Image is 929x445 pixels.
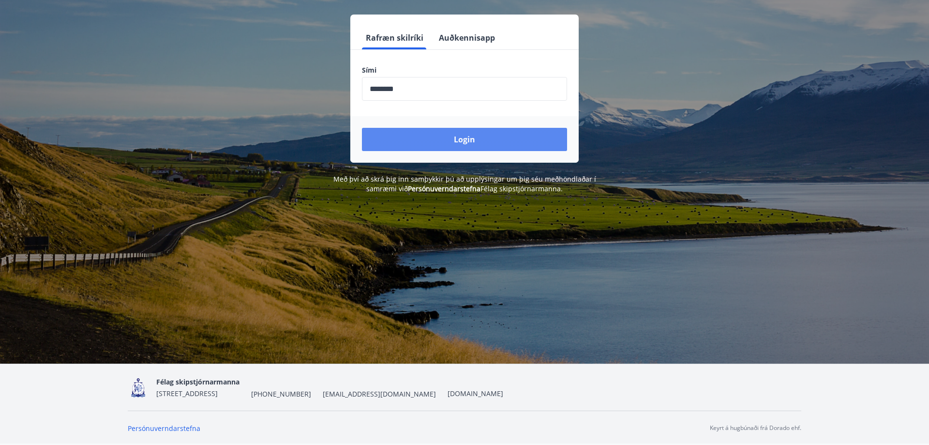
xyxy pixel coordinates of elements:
label: Sími [362,65,567,75]
span: [EMAIL_ADDRESS][DOMAIN_NAME] [323,389,436,399]
span: Félag skipstjórnarmanna [156,377,240,386]
img: 4fX9JWmG4twATeQ1ej6n556Sc8UHidsvxQtc86h8.png [128,377,149,398]
button: Rafræn skilríki [362,26,427,49]
span: Með því að skrá þig inn samþykkir þú að upplýsingar um þig séu meðhöndlaðar í samræmi við Félag s... [333,174,596,193]
span: [PHONE_NUMBER] [251,389,311,399]
a: Persónuverndarstefna [408,184,480,193]
button: Auðkennisapp [435,26,499,49]
button: Login [362,128,567,151]
a: Persónuverndarstefna [128,424,200,433]
a: [DOMAIN_NAME] [448,389,503,398]
span: [STREET_ADDRESS] [156,389,218,398]
p: Keyrt á hugbúnaði frá Dorado ehf. [710,424,801,432]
